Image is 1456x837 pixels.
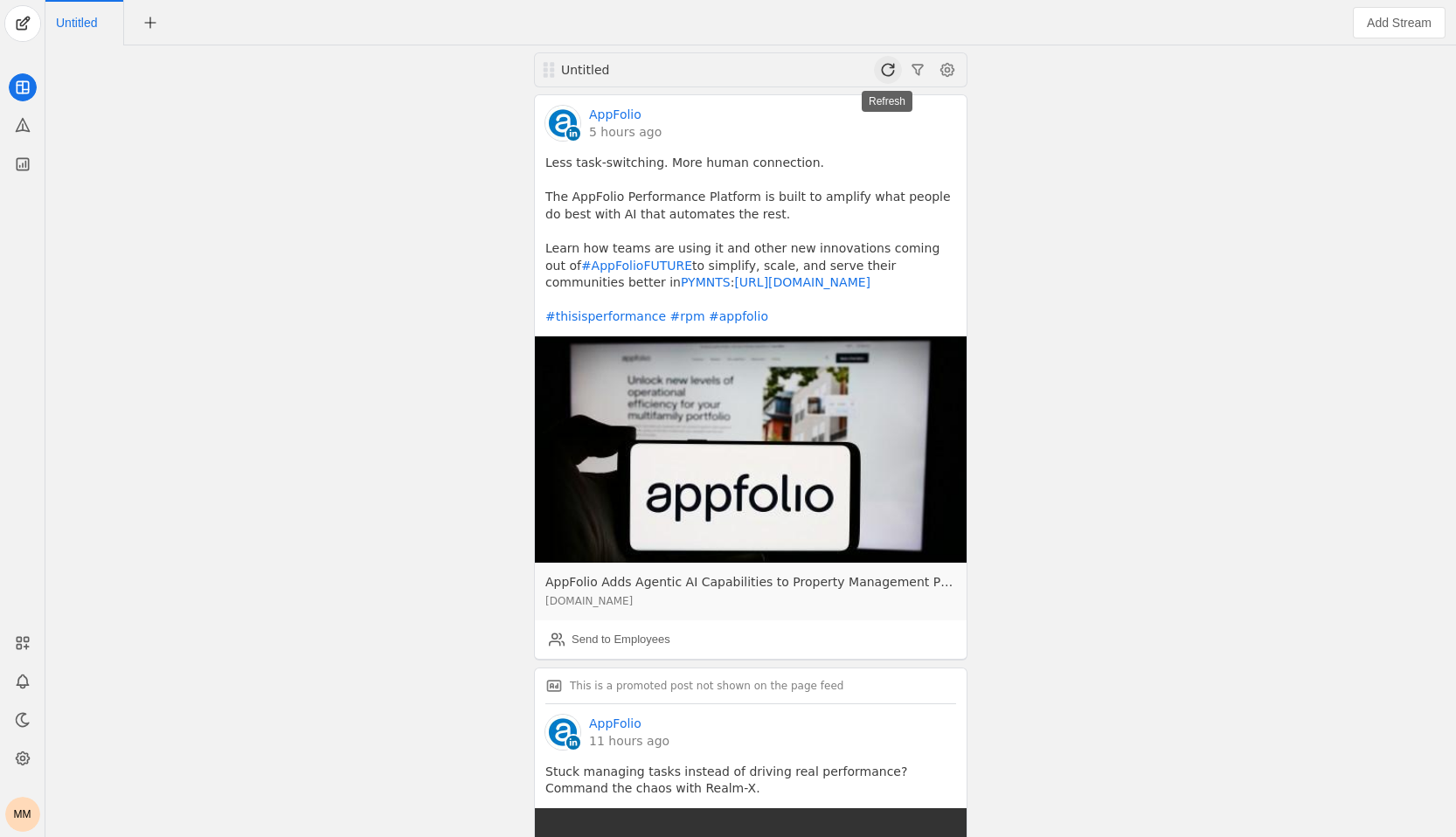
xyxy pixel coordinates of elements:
span: [DOMAIN_NAME] [545,592,956,610]
a: PYMNTS [681,275,731,289]
a: #AppFolioFUTURE [581,259,692,273]
app-icon-button: New Tab [135,15,166,29]
a: AppFolio [589,106,641,123]
p: This is a promoted post not shown on the page feed [570,679,843,693]
button: Add Stream [1353,7,1446,38]
a: 11 hours ago [589,732,669,750]
div: Untitled [561,61,769,79]
img: cache [545,715,580,750]
div: Send to Employees [572,631,670,648]
span: AppFolio Adds Agentic AI Capabilities to Property Management Platform | PYMNTS.com [545,573,956,591]
button: Send to Employees [542,626,677,654]
a: #thisisperformance [545,309,666,323]
div: Refresh [862,91,912,112]
pre: Less task-switching. More human connection. The AppFolio Performance Platform is built to amplify... [545,155,956,326]
span: Add Stream [1367,14,1432,31]
a: AppFolio [589,715,641,732]
a: AppFolio Adds Agentic AI Capabilities to Property Management Platform | [DOMAIN_NAME][DOMAIN_NAME] [535,563,967,620]
a: [URL][DOMAIN_NAME] [734,275,870,289]
button: MM [5,797,40,832]
a: #rpm [670,309,705,323]
a: #appfolio [709,309,768,323]
img: cache [535,336,967,563]
a: 5 hours ago [589,123,662,141]
img: cache [545,106,580,141]
pre: Stuck managing tasks instead of driving real performance? Command the chaos with Realm-X. [545,764,956,798]
span: Click to edit name [56,17,97,29]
